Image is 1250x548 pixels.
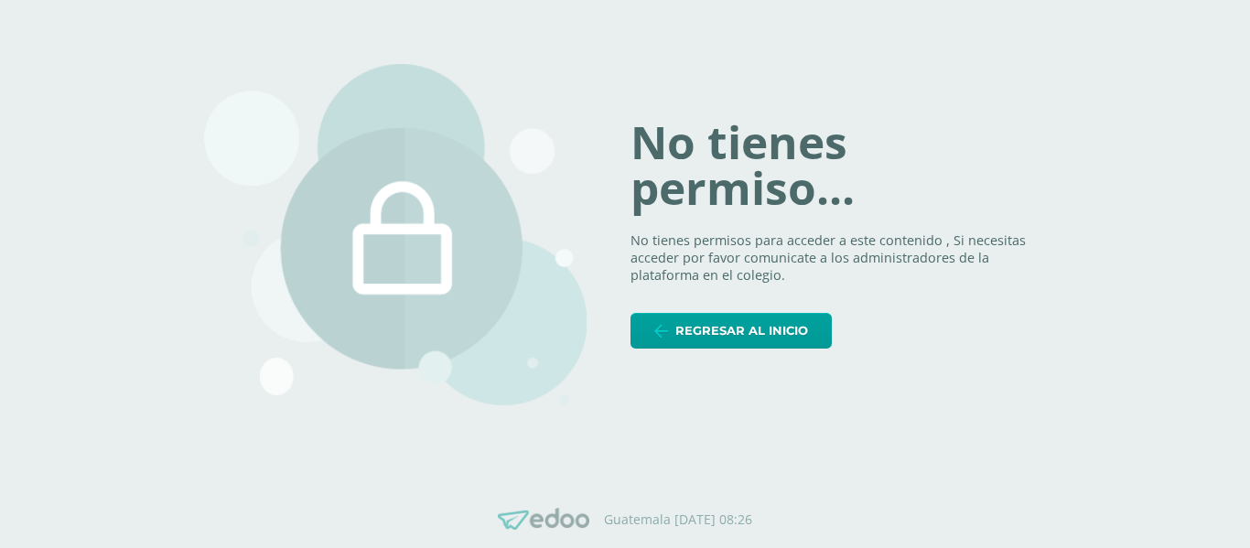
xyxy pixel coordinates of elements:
[630,313,832,349] a: Regresar al inicio
[204,64,587,406] img: 403.png
[604,511,752,528] p: Guatemala [DATE] 08:26
[675,314,808,348] span: Regresar al inicio
[630,120,1046,210] h1: No tienes permiso...
[498,508,589,531] img: Edoo
[630,232,1046,284] p: No tienes permisos para acceder a este contenido , Si necesitas acceder por favor comunicate a lo...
